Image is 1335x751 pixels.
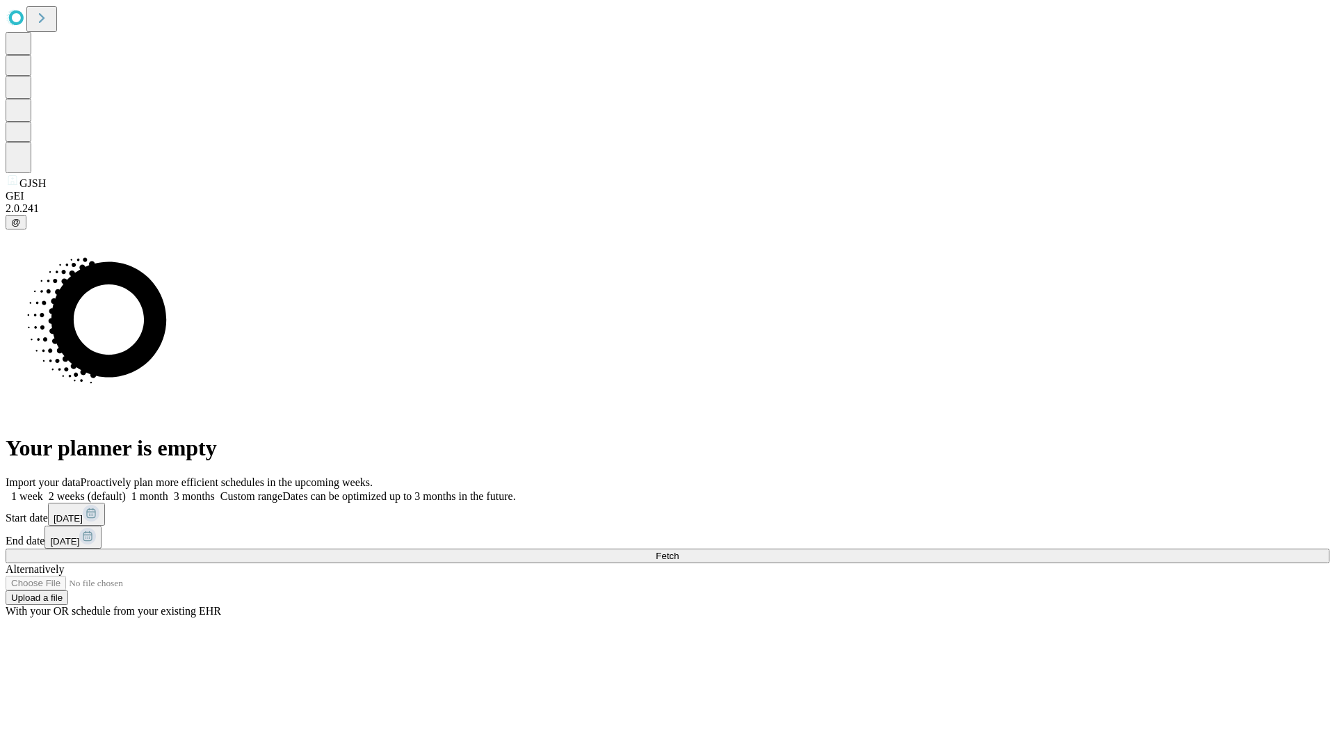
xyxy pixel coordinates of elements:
span: Alternatively [6,563,64,575]
div: GEI [6,190,1329,202]
span: Fetch [656,551,679,561]
span: [DATE] [54,513,83,524]
span: Custom range [220,490,282,502]
div: Start date [6,503,1329,526]
div: 2.0.241 [6,202,1329,215]
span: 1 week [11,490,43,502]
button: [DATE] [48,503,105,526]
span: 2 weeks (default) [49,490,126,502]
button: [DATE] [44,526,102,549]
div: End date [6,526,1329,549]
button: @ [6,215,26,229]
button: Upload a file [6,590,68,605]
h1: Your planner is empty [6,435,1329,461]
button: Fetch [6,549,1329,563]
span: Dates can be optimized up to 3 months in the future. [282,490,515,502]
span: Proactively plan more efficient schedules in the upcoming weeks. [81,476,373,488]
span: @ [11,217,21,227]
span: With your OR schedule from your existing EHR [6,605,221,617]
span: 3 months [174,490,215,502]
span: 1 month [131,490,168,502]
span: [DATE] [50,536,79,547]
span: GJSH [19,177,46,189]
span: Import your data [6,476,81,488]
